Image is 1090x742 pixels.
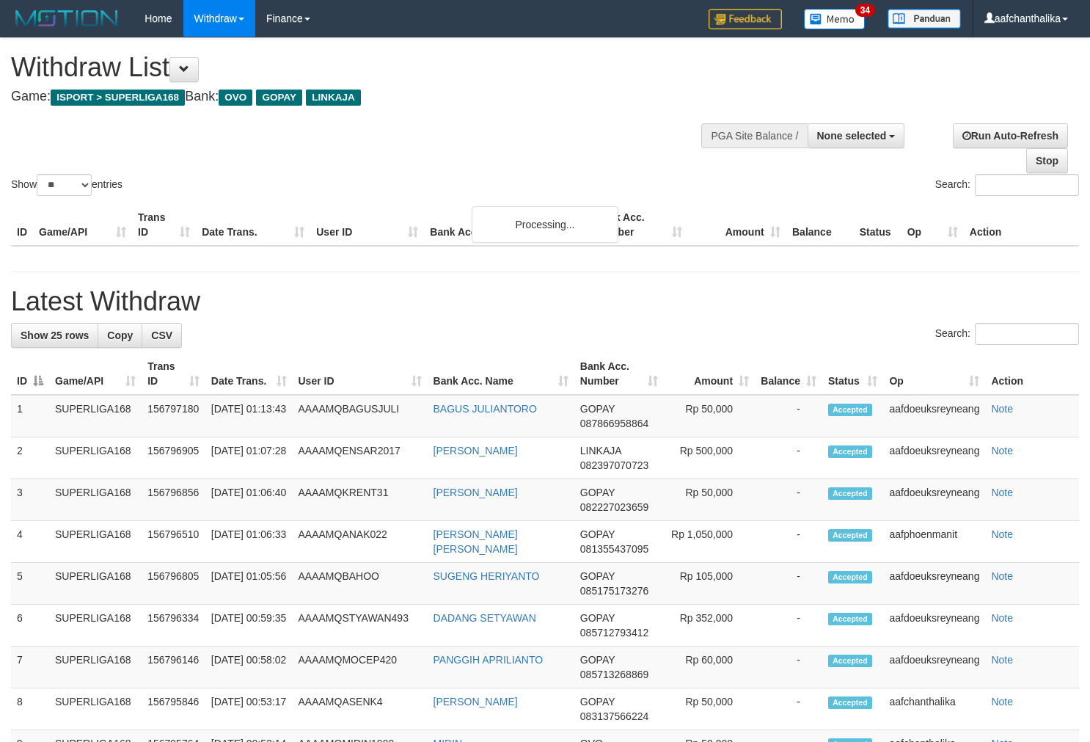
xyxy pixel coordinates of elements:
span: ISPORT > SUPERLIGA168 [51,90,185,106]
td: 156796805 [142,563,205,605]
td: [DATE] 01:07:28 [205,437,293,479]
a: Note [991,528,1013,540]
th: Op: activate to sort column ascending [883,353,985,395]
td: aafdoeuksreyneang [883,479,985,521]
td: Rp 1,050,000 [664,521,755,563]
td: aafphoenmanit [883,521,985,563]
td: 156796905 [142,437,205,479]
td: SUPERLIGA168 [49,395,142,437]
a: Copy [98,323,142,348]
a: Note [991,696,1013,708]
th: Status: activate to sort column ascending [822,353,883,395]
a: CSV [142,323,182,348]
td: SUPERLIGA168 [49,605,142,647]
span: OVO [219,90,252,106]
td: SUPERLIGA168 [49,647,142,688]
span: Accepted [828,487,872,500]
span: 34 [855,4,875,17]
a: [PERSON_NAME] [434,696,518,708]
th: Date Trans.: activate to sort column ascending [205,353,293,395]
td: SUPERLIGA168 [49,563,142,605]
th: Bank Acc. Name: activate to sort column ascending [428,353,574,395]
th: Status [854,204,901,246]
a: BAGUS JULIANTORO [434,403,537,415]
td: AAAAMQASENK4 [293,688,428,730]
input: Search: [975,323,1079,345]
td: - [755,395,822,437]
td: - [755,479,822,521]
img: MOTION_logo.png [11,7,122,29]
th: ID: activate to sort column descending [11,353,49,395]
td: 4 [11,521,49,563]
a: Note [991,403,1013,415]
td: SUPERLIGA168 [49,479,142,521]
th: Balance [786,204,854,246]
th: Amount: activate to sort column ascending [664,353,755,395]
span: Copy 085712793412 to clipboard [580,627,648,639]
span: GOPAY [256,90,302,106]
th: Bank Acc. Name [424,204,589,246]
span: LINKAJA [580,445,621,457]
span: Copy 087866958864 to clipboard [580,418,648,429]
span: Copy 082397070723 to clipboard [580,459,648,471]
td: - [755,563,822,605]
a: Show 25 rows [11,323,98,348]
span: Accepted [828,655,872,667]
td: [DATE] 00:58:02 [205,647,293,688]
td: aafdoeuksreyneang [883,647,985,688]
td: 156797180 [142,395,205,437]
span: Copy 085713268869 to clipboard [580,669,648,680]
td: 156795846 [142,688,205,730]
h1: Withdraw List [11,53,712,82]
h4: Game: Bank: [11,90,712,104]
td: aafdoeuksreyneang [883,395,985,437]
span: Copy 085175173276 to clipboard [580,585,648,597]
td: 156796856 [142,479,205,521]
th: Op [901,204,964,246]
th: Balance: activate to sort column ascending [755,353,822,395]
img: panduan.png [888,9,961,29]
td: 5 [11,563,49,605]
td: [DATE] 01:06:33 [205,521,293,563]
span: GOPAY [580,654,615,666]
a: Note [991,612,1013,624]
span: Copy 081355437095 to clipboard [580,543,648,555]
td: - [755,437,822,479]
td: 2 [11,437,49,479]
td: 3 [11,479,49,521]
td: 8 [11,688,49,730]
td: Rp 50,000 [664,395,755,437]
td: 1 [11,395,49,437]
td: 156796146 [142,647,205,688]
label: Search: [935,174,1079,196]
td: [DATE] 00:53:17 [205,688,293,730]
a: [PERSON_NAME] [434,445,518,457]
span: Copy [107,330,133,341]
img: Button%20Memo.svg [804,9,866,29]
td: SUPERLIGA168 [49,521,142,563]
th: Game/API [33,204,132,246]
a: [PERSON_NAME] [PERSON_NAME] [434,528,518,555]
a: SUGENG HERIYANTO [434,570,540,582]
td: AAAAMQKRENT31 [293,479,428,521]
span: None selected [817,130,887,142]
td: 6 [11,605,49,647]
td: aafdoeuksreyneang [883,563,985,605]
td: Rp 50,000 [664,479,755,521]
span: Accepted [828,571,872,583]
th: Game/API: activate to sort column ascending [49,353,142,395]
th: Date Trans. [196,204,310,246]
button: None selected [808,123,905,148]
span: LINKAJA [306,90,361,106]
td: SUPERLIGA168 [49,437,142,479]
td: Rp 60,000 [664,647,755,688]
span: Accepted [828,613,872,625]
input: Search: [975,174,1079,196]
th: User ID [310,204,424,246]
span: Accepted [828,529,872,542]
td: 156796510 [142,521,205,563]
th: Action [964,204,1079,246]
th: ID [11,204,33,246]
img: Feedback.jpg [709,9,782,29]
td: - [755,647,822,688]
